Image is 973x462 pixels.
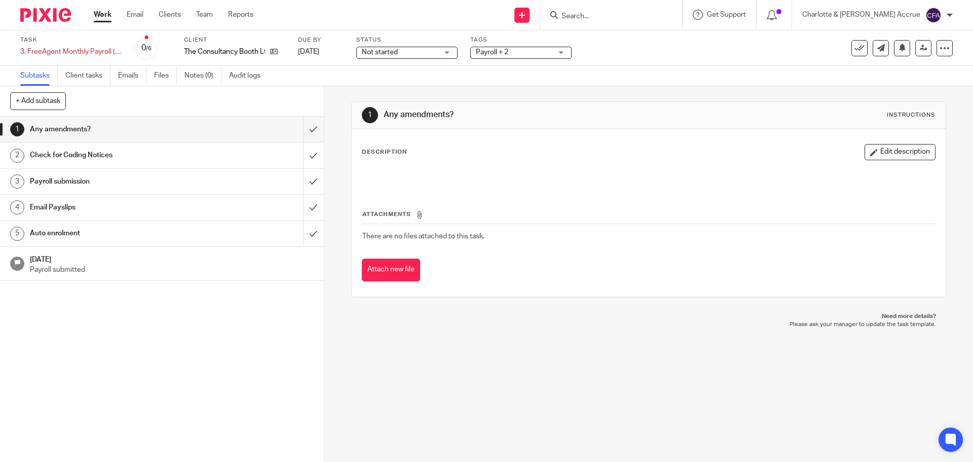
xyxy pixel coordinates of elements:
[10,122,24,136] div: 1
[476,49,508,56] span: Payroll + 2
[362,107,378,123] div: 1
[10,200,24,215] div: 4
[362,148,407,156] p: Description
[362,211,411,217] span: Attachments
[30,200,205,215] h1: Email Payslips
[384,110,670,120] h1: Any amendments?
[10,227,24,241] div: 5
[298,36,344,44] label: Due by
[362,49,398,56] span: Not started
[361,312,935,321] p: Need more details?
[10,149,24,163] div: 2
[30,122,205,137] h1: Any amendments?
[20,36,122,44] label: Task
[94,10,111,20] a: Work
[184,47,265,57] p: The Consultancy Booth Ltd
[362,259,420,281] button: Attach new file
[560,12,652,21] input: Search
[10,92,66,110] button: + Add subtask
[20,47,122,57] div: 3. FreeAgent Monthly Payroll (Fixed)
[30,226,205,241] h1: Auto enrolment
[925,7,942,23] img: svg%3E
[362,233,484,240] span: There are no files attached to this task.
[228,10,253,20] a: Reports
[802,10,920,20] p: Charlotte & [PERSON_NAME] Accrue
[154,66,177,86] a: Files
[470,36,572,44] label: Tags
[30,148,205,163] h1: Check for Coding Notices
[30,252,314,265] h1: [DATE]
[298,48,319,55] span: [DATE]
[141,42,152,54] div: 0
[20,66,58,86] a: Subtasks
[184,36,285,44] label: Client
[20,8,71,22] img: Pixie
[184,66,221,86] a: Notes (0)
[361,321,935,329] p: Please ask your manager to update the task template.
[356,36,458,44] label: Status
[707,11,746,18] span: Get Support
[865,144,935,160] button: Edit description
[229,66,268,86] a: Audit logs
[118,66,146,86] a: Emails
[887,111,935,119] div: Instructions
[10,174,24,189] div: 3
[127,10,143,20] a: Email
[30,174,205,189] h1: Payroll submission
[196,10,213,20] a: Team
[30,265,314,275] p: Payroll submitted
[65,66,110,86] a: Client tasks
[159,10,181,20] a: Clients
[146,46,152,51] small: /6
